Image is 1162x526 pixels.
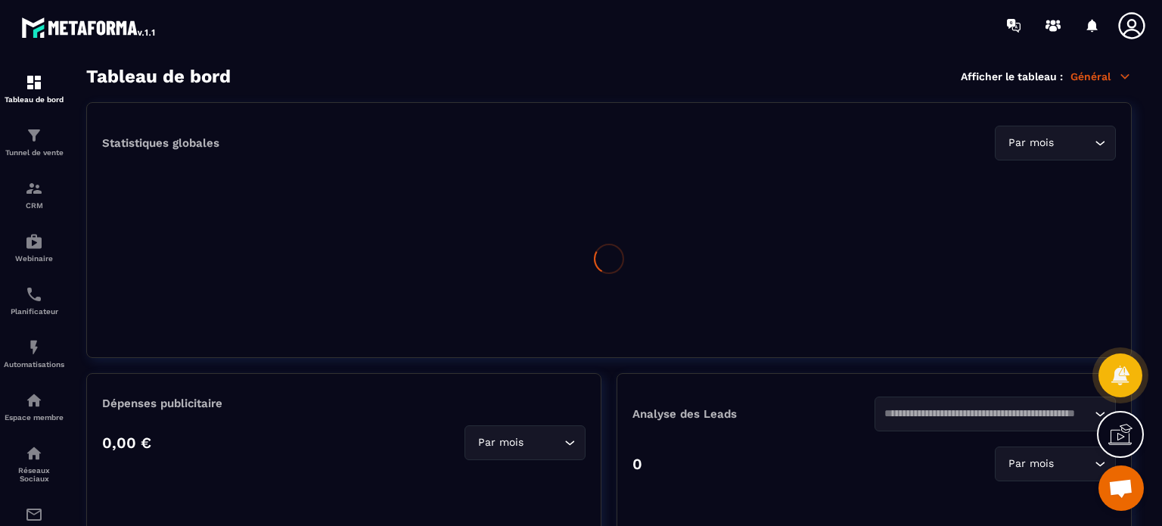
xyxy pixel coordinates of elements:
[86,66,231,87] h3: Tableau de bord
[4,168,64,221] a: formationformationCRM
[102,397,586,410] p: Dépenses publicitaire
[4,380,64,433] a: automationsautomationsEspace membre
[4,274,64,327] a: schedulerschedulerPlanificateur
[25,73,43,92] img: formation
[4,115,64,168] a: formationformationTunnel de vente
[1098,465,1144,511] a: Ouvrir le chat
[4,201,64,210] p: CRM
[961,70,1063,82] p: Afficher le tableau :
[632,455,642,473] p: 0
[4,221,64,274] a: automationsautomationsWebinaire
[4,95,64,104] p: Tableau de bord
[25,338,43,356] img: automations
[474,434,527,451] span: Par mois
[102,136,219,150] p: Statistiques globales
[1070,70,1132,83] p: Général
[102,434,151,452] p: 0,00 €
[527,434,561,451] input: Search for option
[632,407,875,421] p: Analyse des Leads
[4,62,64,115] a: formationformationTableau de bord
[25,126,43,145] img: formation
[4,327,64,380] a: automationsautomationsAutomatisations
[25,506,43,524] img: email
[1005,135,1057,151] span: Par mois
[4,466,64,483] p: Réseaux Sociaux
[884,406,1092,422] input: Search for option
[4,360,64,369] p: Automatisations
[4,148,64,157] p: Tunnel de vente
[464,425,586,460] div: Search for option
[25,444,43,462] img: social-network
[1057,135,1091,151] input: Search for option
[21,14,157,41] img: logo
[25,232,43,251] img: automations
[875,397,1117,431] div: Search for option
[4,254,64,263] p: Webinaire
[25,391,43,409] img: automations
[4,307,64,316] p: Planificateur
[995,447,1116,481] div: Search for option
[995,126,1116,160] div: Search for option
[25,179,43,198] img: formation
[25,285,43,303] img: scheduler
[1005,456,1057,472] span: Par mois
[1057,456,1091,472] input: Search for option
[4,413,64,422] p: Espace membre
[4,433,64,494] a: social-networksocial-networkRéseaux Sociaux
